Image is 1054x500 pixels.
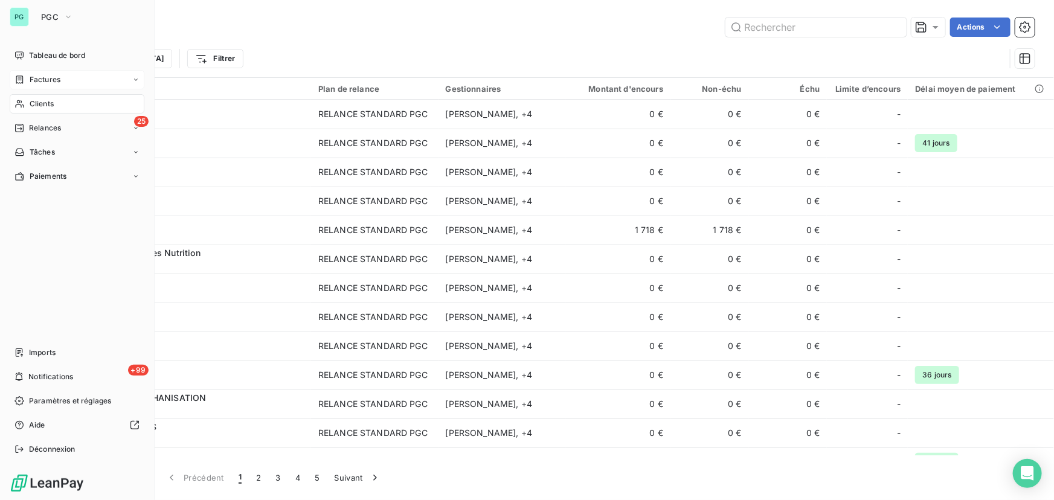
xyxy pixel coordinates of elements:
[897,166,901,178] span: -
[565,389,670,418] td: 0 €
[897,253,901,265] span: -
[318,108,428,120] div: RELANCE STANDARD PGC
[725,18,907,37] input: Rechercher
[446,108,559,120] div: [PERSON_NAME] , + 4
[446,427,559,439] div: [PERSON_NAME] , + 4
[446,253,559,265] div: [PERSON_NAME] , + 4
[897,427,901,439] span: -
[30,98,54,109] span: Clients
[565,303,670,332] td: 0 €
[318,340,428,352] div: RELANCE STANDARD PGC
[749,303,827,332] td: 0 €
[749,158,827,187] td: 0 €
[446,311,559,323] div: [PERSON_NAME] , + 4
[83,143,304,155] span: CABERA
[670,303,749,332] td: 0 €
[28,371,73,382] span: Notifications
[318,84,431,94] div: Plan de relance
[10,415,144,435] a: Aide
[897,340,901,352] span: -
[897,108,901,120] span: -
[318,195,428,207] div: RELANCE STANDARD PGC
[249,465,268,490] button: 2
[83,230,304,242] span: CACTCAUSSA
[30,171,66,182] span: Paiements
[897,311,901,323] span: -
[318,369,428,381] div: RELANCE STANDARD PGC
[83,114,304,126] span: CABCTEXTUR
[327,465,388,490] button: Suivant
[29,123,61,133] span: Relances
[318,282,428,294] div: RELANCE STANDARD PGC
[318,311,428,323] div: RELANCE STANDARD PGC
[897,224,901,236] span: -
[749,361,827,389] td: 0 €
[128,365,149,376] span: +99
[565,129,670,158] td: 0 €
[158,465,231,490] button: Précédent
[288,465,307,490] button: 4
[670,129,749,158] td: 0 €
[749,100,827,129] td: 0 €
[670,158,749,187] td: 0 €
[670,332,749,361] td: 0 €
[670,389,749,418] td: 0 €
[897,282,901,294] span: -
[565,361,670,389] td: 0 €
[749,389,827,418] td: 0 €
[897,398,901,410] span: -
[83,288,304,300] span: CADEMI
[83,433,304,445] span: CALGOPAINT
[29,444,76,455] span: Déconnexion
[749,216,827,245] td: 0 €
[670,418,749,447] td: 0 €
[446,84,559,94] div: Gestionnaires
[897,137,901,149] span: -
[83,172,304,184] span: CACIA
[318,253,428,265] div: RELANCE STANDARD PGC
[565,332,670,361] td: 0 €
[565,274,670,303] td: 0 €
[749,274,827,303] td: 0 €
[187,49,243,68] button: Filtrer
[565,216,670,245] td: 1 718 €
[30,74,60,85] span: Factures
[307,465,327,490] button: 5
[565,100,670,129] td: 0 €
[915,84,1047,94] div: Délai moyen de paiement
[83,317,304,329] span: CADNSTGERM
[950,18,1011,37] button: Actions
[269,465,288,490] button: 3
[83,375,304,387] span: CAGRIGAZ
[446,166,559,178] div: [PERSON_NAME] , + 4
[446,398,559,410] div: [PERSON_NAME] , + 4
[897,195,901,207] span: -
[915,366,959,384] span: 36 jours
[565,245,670,274] td: 0 €
[1013,459,1042,488] div: Open Intercom Messenger
[231,465,249,490] button: 1
[749,187,827,216] td: 0 €
[834,84,901,94] div: Limite d’encours
[446,224,559,236] div: [PERSON_NAME] , + 4
[749,332,827,361] td: 0 €
[83,346,304,358] span: CADNPESAGE
[670,245,749,274] td: 0 €
[318,224,428,236] div: RELANCE STANDARD PGC
[239,472,242,484] span: 1
[29,347,56,358] span: Imports
[565,158,670,187] td: 0 €
[670,447,749,476] td: 0 €
[318,137,428,149] div: RELANCE STANDARD PGC
[29,420,45,431] span: Aide
[446,340,559,352] div: [PERSON_NAME] , + 4
[897,369,901,381] span: -
[756,84,820,94] div: Échu
[30,147,55,158] span: Tâches
[10,473,85,493] img: Logo LeanPay
[565,447,670,476] td: 0 €
[446,137,559,149] div: [PERSON_NAME] , + 4
[83,201,304,213] span: CACNR
[749,418,827,447] td: 0 €
[318,427,428,439] div: RELANCE STANDARD PGC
